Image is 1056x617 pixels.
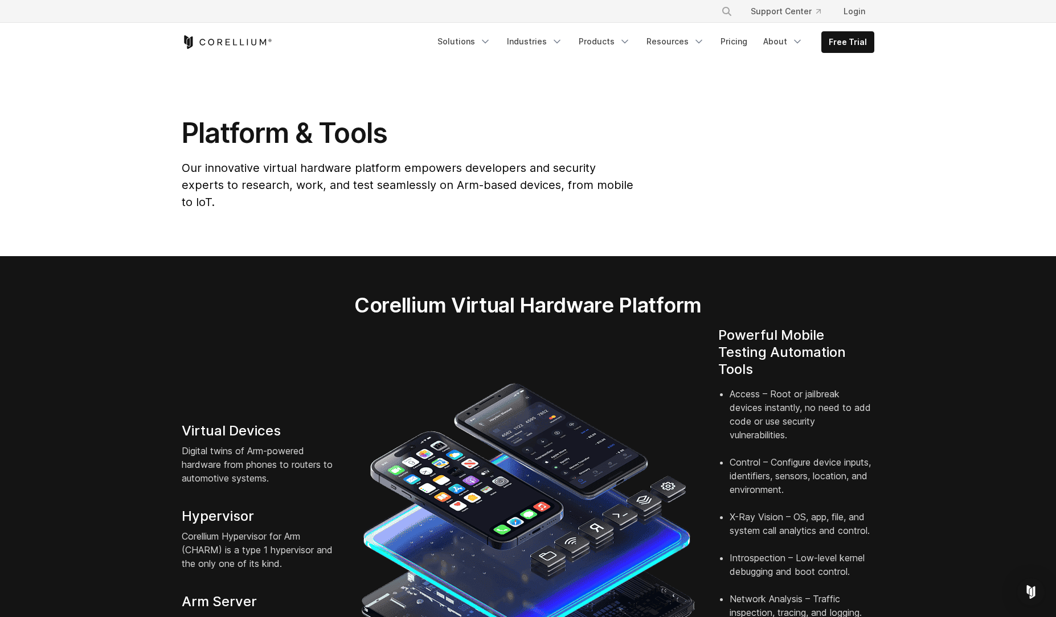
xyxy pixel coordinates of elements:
[182,593,338,610] h4: Arm Server
[182,529,338,570] p: Corellium Hypervisor for Arm (CHARM) is a type 1 hypervisor and the only one of its kind.
[301,293,755,318] h2: Corellium Virtual Hardware Platform
[182,35,272,49] a: Corellium Home
[707,1,874,22] div: Navigation Menu
[756,31,810,52] a: About
[182,161,633,209] span: Our innovative virtual hardware platform empowers developers and security experts to research, wo...
[742,1,830,22] a: Support Center
[717,1,737,22] button: Search
[730,387,874,455] li: Access – Root or jailbreak devices instantly, no need to add code or use security vulnerabilities.
[730,551,874,592] li: Introspection – Low-level kernel debugging and boot control.
[640,31,711,52] a: Resources
[834,1,874,22] a: Login
[714,31,754,52] a: Pricing
[182,422,338,439] h4: Virtual Devices
[718,327,874,378] h4: Powerful Mobile Testing Automation Tools
[822,32,874,52] a: Free Trial
[182,116,636,150] h1: Platform & Tools
[182,444,338,485] p: Digital twins of Arm-powered hardware from phones to routers to automotive systems.
[431,31,874,53] div: Navigation Menu
[572,31,637,52] a: Products
[730,510,874,551] li: X-Ray Vision – OS, app, file, and system call analytics and control.
[730,455,874,510] li: Control – Configure device inputs, identifiers, sensors, location, and environment.
[500,31,570,52] a: Industries
[1017,578,1045,606] div: Open Intercom Messenger
[182,508,338,525] h4: Hypervisor
[431,31,498,52] a: Solutions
